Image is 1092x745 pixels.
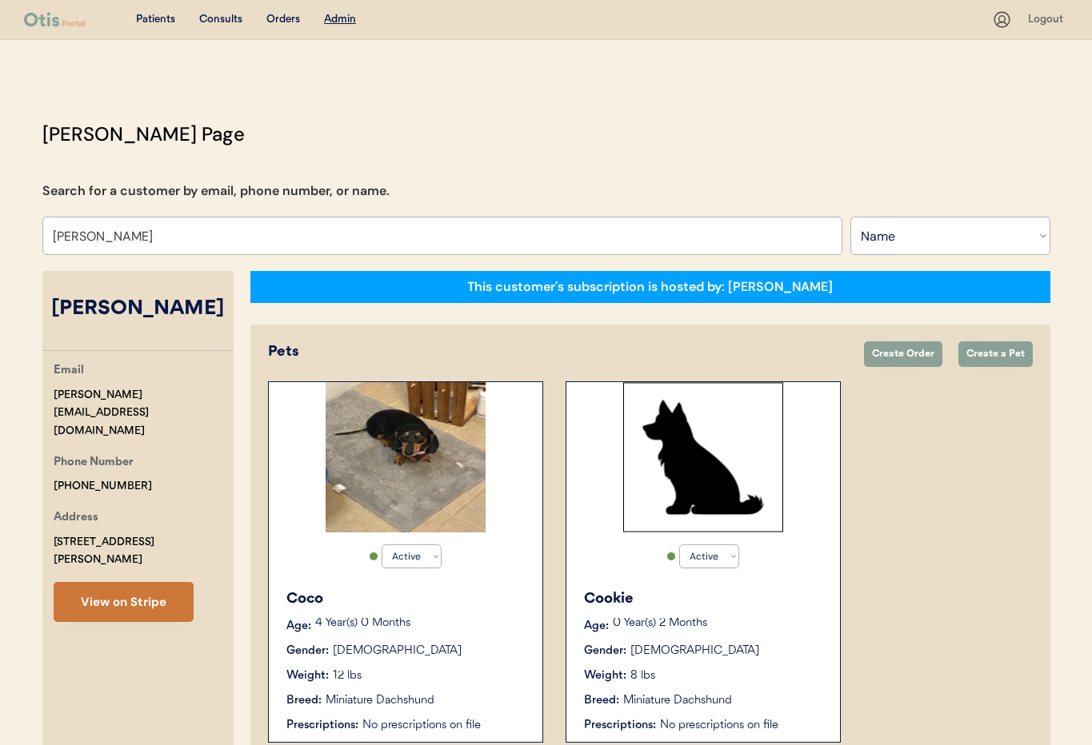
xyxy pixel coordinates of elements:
[54,582,194,622] button: View on Stripe
[623,382,783,532] img: Rectangle%2029.svg
[54,453,134,473] div: Phone Number
[584,692,619,709] div: Breed:
[333,643,462,659] div: [DEMOGRAPHIC_DATA]
[584,643,626,659] div: Gender:
[630,667,655,684] div: 8 lbs
[54,533,234,570] div: [STREET_ADDRESS][PERSON_NAME]
[315,618,526,629] p: 4 Year(s) 0 Months
[54,386,234,440] div: [PERSON_NAME][EMAIL_ADDRESS][DOMAIN_NAME]
[136,12,175,28] div: Patients
[660,717,824,734] div: No prescriptions on file
[266,12,300,28] div: Orders
[630,643,759,659] div: [DEMOGRAPHIC_DATA]
[54,477,152,496] div: [PHONE_NUMBER]
[42,294,234,325] div: [PERSON_NAME]
[584,667,626,684] div: Weight:
[584,588,824,610] div: Cookie
[54,508,98,528] div: Address
[42,217,842,255] input: Search by name
[286,588,526,610] div: Coco
[54,361,84,381] div: Email
[286,643,329,659] div: Gender:
[326,382,486,532] img: IMG_0381.jpeg
[286,717,358,734] div: Prescriptions:
[864,341,942,367] button: Create Order
[362,717,526,734] div: No prescriptions on file
[613,618,824,629] p: 0 Year(s) 2 Months
[1028,12,1068,28] div: Logout
[324,14,356,25] u: Admin
[286,667,329,684] div: Weight:
[326,692,434,709] div: Miniature Dachshund
[268,341,848,363] div: Pets
[42,181,390,201] div: Search for a customer by email, phone number, or name.
[958,341,1033,367] button: Create a Pet
[623,692,732,709] div: Miniature Dachshund
[199,12,242,28] div: Consults
[42,120,245,149] div: [PERSON_NAME] Page
[286,692,322,709] div: Breed:
[584,618,609,635] div: Age:
[467,278,833,296] div: This customer's subscription is hosted by: [PERSON_NAME]
[584,717,656,734] div: Prescriptions:
[286,618,311,635] div: Age:
[333,667,362,684] div: 12 lbs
